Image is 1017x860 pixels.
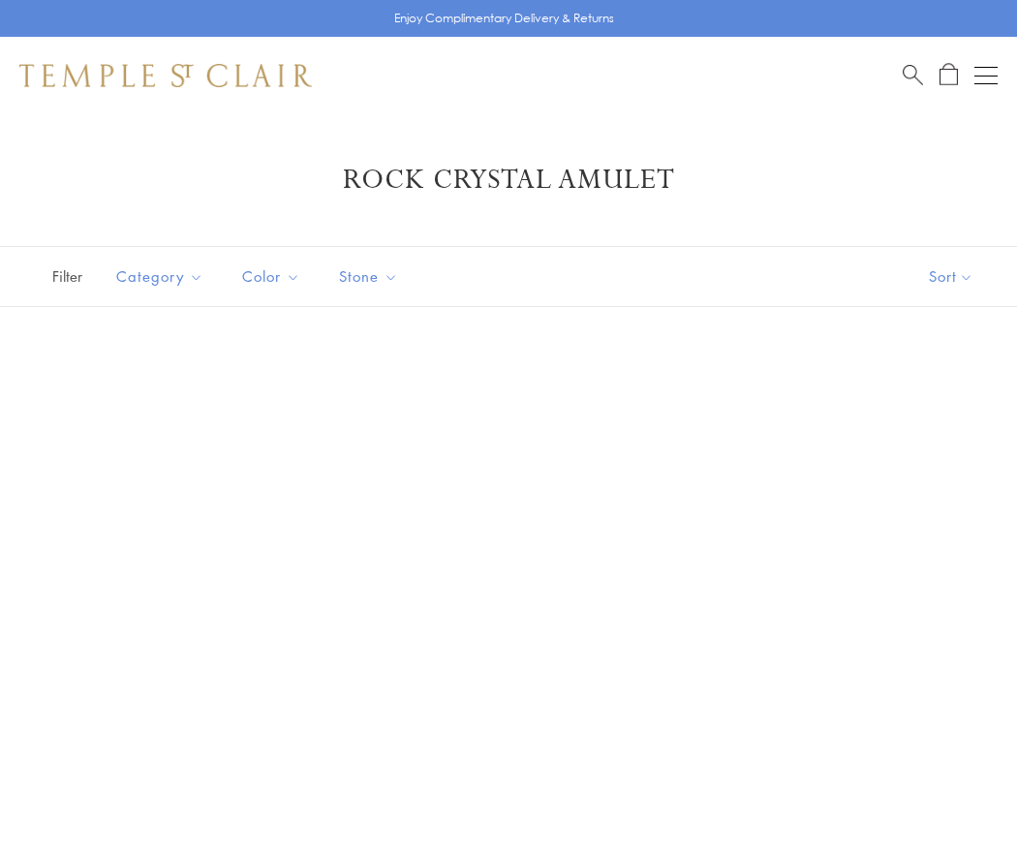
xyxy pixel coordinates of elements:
[885,247,1017,306] button: Show sort by
[324,255,413,298] button: Stone
[394,9,614,28] p: Enjoy Complimentary Delivery & Returns
[329,264,413,289] span: Stone
[903,63,923,87] a: Search
[102,255,218,298] button: Category
[940,63,958,87] a: Open Shopping Bag
[19,64,312,87] img: Temple St. Clair
[228,255,315,298] button: Color
[48,163,969,198] h1: Rock Crystal Amulet
[107,264,218,289] span: Category
[232,264,315,289] span: Color
[974,64,998,87] button: Open navigation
